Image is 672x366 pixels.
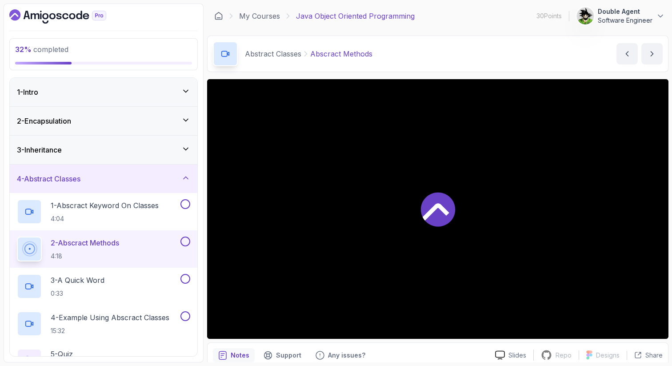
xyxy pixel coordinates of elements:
[296,11,415,21] p: Java Object Oriented Programming
[641,43,663,64] button: next content
[231,351,249,360] p: Notes
[51,326,169,335] p: 15:32
[488,350,533,360] a: Slides
[15,45,32,54] span: 32 %
[508,351,526,360] p: Slides
[239,11,280,21] a: My Courses
[17,116,71,126] h3: 2 - Encapsulation
[15,45,68,54] span: completed
[51,275,104,286] p: 3 - A Quick Word
[51,200,159,211] p: 1 - Abscract Keyword On Classes
[17,274,190,299] button: 3-A Quick Word0:33
[213,348,255,362] button: notes button
[17,87,38,97] h3: 1 - Intro
[51,349,73,359] p: 5 - Quiz
[258,348,307,362] button: Support button
[51,252,119,261] p: 4:18
[598,7,652,16] p: Double Agent
[310,348,371,362] button: Feedback button
[245,48,301,59] p: Abstract Classes
[596,351,620,360] p: Designs
[17,199,190,224] button: 1-Abscract Keyword On Classes4:04
[536,12,562,20] p: 30 Points
[276,351,301,360] p: Support
[51,214,159,223] p: 4:04
[214,12,223,20] a: Dashboard
[17,173,80,184] h3: 4 - Abstract Classes
[51,312,169,323] p: 4 - Example Using Abscract Classes
[576,7,665,25] button: user profile imageDouble AgentSoftware Engineer
[328,351,365,360] p: Any issues?
[10,165,197,193] button: 4-Abstract Classes
[10,107,197,135] button: 2-Encapsulation
[9,9,127,24] a: Dashboard
[598,16,652,25] p: Software Engineer
[10,136,197,164] button: 3-Inheritance
[616,43,638,64] button: previous content
[627,351,663,360] button: Share
[17,237,190,261] button: 2-Abscract Methods4:18
[10,78,197,106] button: 1-Intro
[17,145,62,155] h3: 3 - Inheritance
[51,237,119,248] p: 2 - Abscract Methods
[51,289,104,298] p: 0:33
[310,48,372,59] p: Abscract Methods
[577,8,594,24] img: user profile image
[645,351,663,360] p: Share
[17,311,190,336] button: 4-Example Using Abscract Classes15:32
[556,351,572,360] p: Repo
